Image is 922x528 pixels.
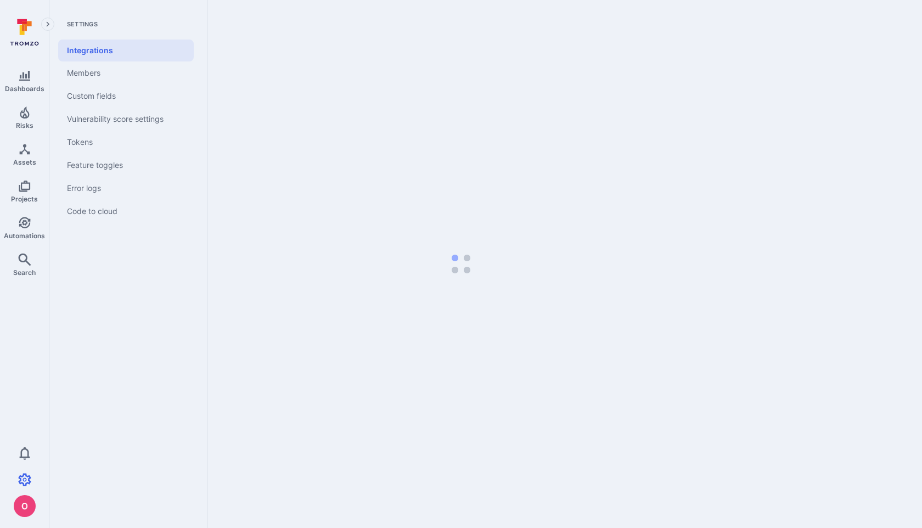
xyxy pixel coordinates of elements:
i: Expand navigation menu [44,20,52,29]
span: Assets [13,158,36,166]
img: ACg8ocJcCe-YbLxGm5tc0PuNRxmgP8aEm0RBXn6duO8aeMVK9zjHhw=s96-c [14,495,36,517]
span: Search [13,268,36,277]
a: Custom fields [58,85,194,108]
span: Automations [4,232,45,240]
a: Integrations [58,40,194,61]
a: Code to cloud [58,200,194,223]
a: Tokens [58,131,194,154]
div: oleg malkov [14,495,36,517]
a: Members [58,61,194,85]
a: Error logs [58,177,194,200]
a: Feature toggles [58,154,194,177]
span: Settings [58,20,194,29]
a: Vulnerability score settings [58,108,194,131]
span: Projects [11,195,38,203]
span: Dashboards [5,85,44,93]
span: Risks [16,121,33,130]
button: Expand navigation menu [41,18,54,31]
